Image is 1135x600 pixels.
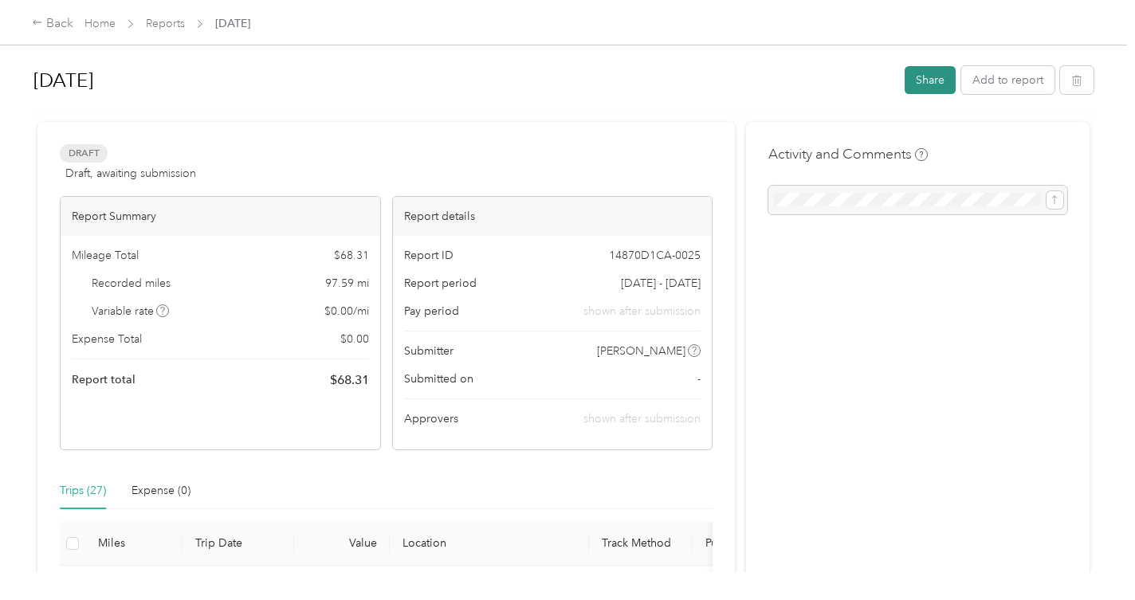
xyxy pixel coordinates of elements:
[609,247,701,264] span: 14870D1CA-0025
[404,247,454,264] span: Report ID
[693,522,812,566] th: Purpose
[390,522,589,566] th: Location
[404,343,454,359] span: Submitter
[597,343,685,359] span: [PERSON_NAME]
[583,303,701,320] span: shown after submission
[92,303,170,320] span: Variable rate
[60,144,108,163] span: Draft
[325,275,369,292] span: 97.59 mi
[132,482,190,500] div: Expense (0)
[61,197,380,236] div: Report Summary
[404,275,477,292] span: Report period
[340,331,369,347] span: $ 0.00
[768,144,928,164] h4: Activity and Comments
[583,412,701,425] span: shown after submission
[1046,511,1135,600] iframe: Everlance-gr Chat Button Frame
[393,197,713,236] div: Report details
[330,371,369,390] span: $ 68.31
[72,247,139,264] span: Mileage Total
[404,410,458,427] span: Approvers
[404,371,473,387] span: Submitted on
[404,303,459,320] span: Pay period
[183,522,294,566] th: Trip Date
[589,522,693,566] th: Track Method
[334,247,369,264] span: $ 68.31
[92,275,171,292] span: Recorded miles
[32,14,73,33] div: Back
[33,61,893,100] h1: August 2025
[905,66,956,94] button: Share
[961,66,1054,94] button: Add to report
[324,303,369,320] span: $ 0.00 / mi
[215,15,250,32] span: [DATE]
[621,275,701,292] span: [DATE] - [DATE]
[294,522,390,566] th: Value
[85,522,183,566] th: Miles
[146,17,185,30] a: Reports
[65,165,196,182] span: Draft, awaiting submission
[72,371,135,388] span: Report total
[697,371,701,387] span: -
[60,482,106,500] div: Trips (27)
[84,17,116,30] a: Home
[72,331,142,347] span: Expense Total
